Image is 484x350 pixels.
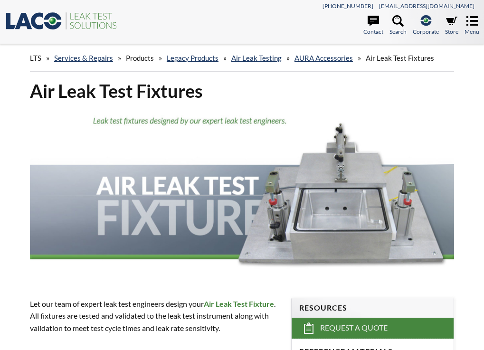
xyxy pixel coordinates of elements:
[465,15,479,36] a: Menu
[30,298,280,334] p: Let our team of expert leak test engineers design your . All fixtures are tested and validated to...
[167,54,218,62] a: Legacy Products
[413,27,439,36] span: Corporate
[366,54,434,62] span: Air Leak Test Fixtures
[299,303,446,313] h4: Resources
[231,54,282,62] a: Air Leak Testing
[30,110,454,280] img: Header showing air leak test fixtures
[204,299,274,308] strong: Air Leak Test Fixture
[363,15,383,36] a: Contact
[389,15,407,36] a: Search
[126,54,154,62] span: Products
[30,45,454,72] div: » » » » » »
[445,15,458,36] a: Store
[30,54,41,62] span: LTS
[292,318,454,339] a: Request a Quote
[54,54,113,62] a: Services & Repairs
[294,54,353,62] a: AURA Accessories
[323,2,373,9] a: [PHONE_NUMBER]
[379,2,475,9] a: [EMAIL_ADDRESS][DOMAIN_NAME]
[320,323,388,333] span: Request a Quote
[30,79,454,103] h1: Air Leak Test Fixtures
